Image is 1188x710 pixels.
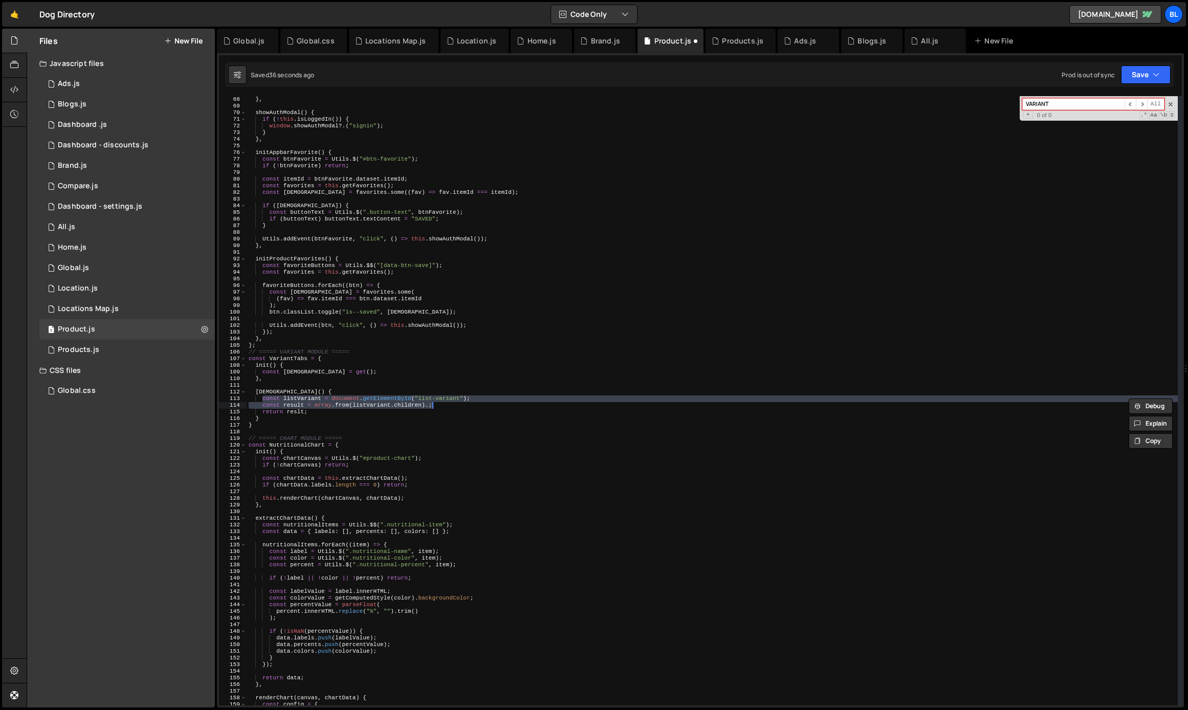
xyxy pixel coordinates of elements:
[219,242,247,249] div: 90
[219,176,247,183] div: 80
[58,243,86,252] div: Home.js
[219,109,247,116] div: 70
[219,449,247,455] div: 121
[39,340,215,360] div: 16220/44324.js
[58,284,98,293] div: Location.js
[219,256,247,262] div: 92
[39,258,215,278] div: 16220/44477.js
[219,296,247,302] div: 98
[58,386,96,395] div: Global.css
[58,182,98,191] div: Compare.js
[219,608,247,615] div: 145
[219,342,247,349] div: 105
[297,36,335,46] div: Global.css
[58,141,148,150] div: Dashboard - discounts.js
[219,422,247,429] div: 117
[219,628,247,635] div: 148
[457,36,497,46] div: Location.js
[58,100,86,109] div: Blogs.js
[219,269,247,276] div: 94
[365,36,426,46] div: Locations Map.js
[974,36,1017,46] div: New File
[219,482,247,489] div: 126
[2,2,27,27] a: 🤙
[1069,5,1161,24] a: [DOMAIN_NAME]
[219,435,247,442] div: 119
[219,575,247,582] div: 140
[39,217,215,237] div: 16220/43681.js
[1129,416,1173,431] button: Explain
[58,263,89,273] div: Global.js
[219,209,247,216] div: 85
[219,489,247,495] div: 127
[654,36,692,46] div: Product.js
[219,149,247,156] div: 76
[39,135,215,156] div: 16220/46573.js
[219,262,247,269] div: 93
[219,675,247,681] div: 155
[219,309,247,316] div: 100
[58,161,87,170] div: Brand.js
[219,129,247,136] div: 73
[1062,71,1115,79] div: Prod is out of sync
[219,648,247,655] div: 151
[219,548,247,555] div: 136
[219,216,247,223] div: 86
[219,655,247,661] div: 152
[1129,398,1173,414] button: Debug
[219,542,247,548] div: 135
[219,196,247,203] div: 83
[39,319,215,340] div: 16220/44393.js
[219,555,247,562] div: 137
[39,237,215,258] div: 16220/44319.js
[219,668,247,675] div: 154
[219,568,247,575] div: 139
[58,345,99,354] div: Products.js
[219,302,247,309] div: 99
[219,495,247,502] div: 128
[39,156,215,176] div: 16220/44394.js
[219,276,247,282] div: 95
[219,462,247,469] div: 123
[219,681,247,688] div: 156
[39,278,215,299] div: 16220/43679.js
[1033,112,1055,119] span: 0 of 0
[39,74,215,94] div: 16220/47090.js
[58,325,95,334] div: Product.js
[794,36,816,46] div: Ads.js
[219,402,247,409] div: 114
[857,36,886,46] div: Blogs.js
[219,695,247,701] div: 158
[219,389,247,395] div: 112
[269,71,314,79] div: 36 seconds ago
[219,136,247,143] div: 74
[219,429,247,435] div: 118
[921,36,938,46] div: All.js
[219,369,247,375] div: 109
[219,349,247,356] div: 106
[219,236,247,242] div: 89
[219,661,247,668] div: 153
[1147,98,1164,110] span: Alt-Enter
[1129,433,1173,449] button: Copy
[219,415,247,422] div: 116
[233,36,265,46] div: Global.js
[219,522,247,528] div: 132
[219,622,247,628] div: 147
[39,115,215,135] div: 16220/46559.js
[219,282,247,289] div: 96
[48,326,54,335] span: 1
[219,469,247,475] div: 124
[219,116,247,123] div: 71
[219,535,247,542] div: 134
[219,409,247,415] div: 115
[1023,111,1033,119] span: Toggle Replace mode
[39,196,215,217] div: 16220/44476.js
[219,562,247,568] div: 138
[219,356,247,362] div: 107
[39,381,215,401] div: 16220/43682.css
[219,375,247,382] div: 110
[39,299,215,319] div: 16220/43680.js
[219,223,247,229] div: 87
[1136,98,1147,110] span: ​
